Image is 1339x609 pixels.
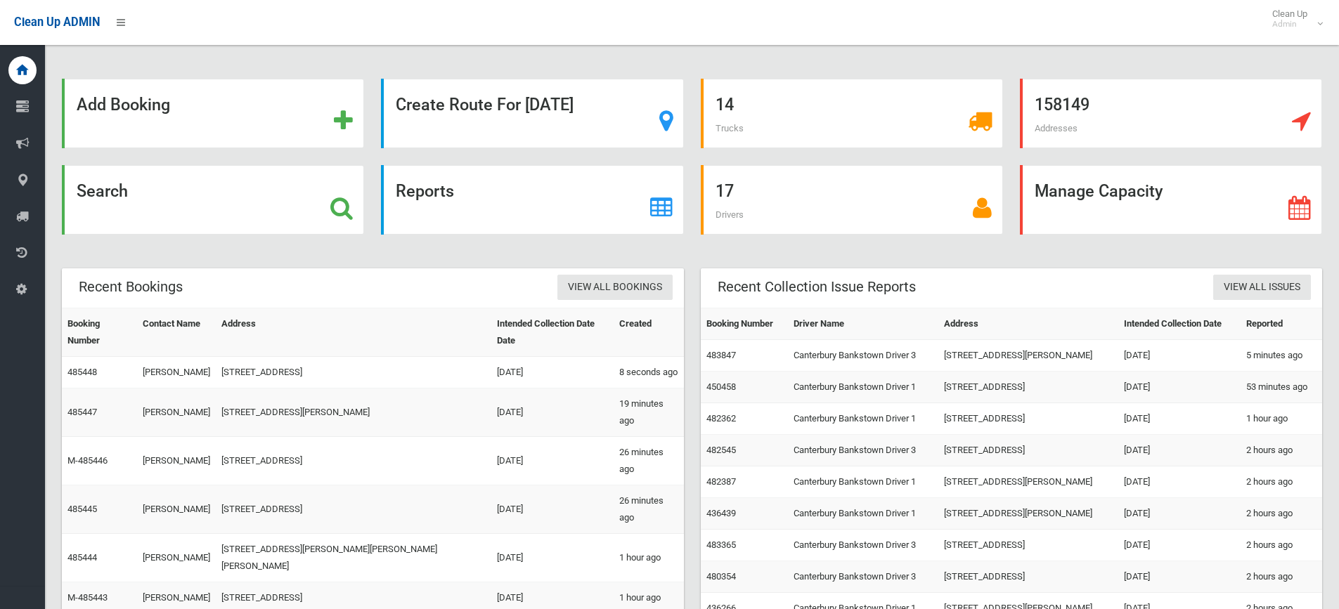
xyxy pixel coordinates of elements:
[1118,466,1241,498] td: [DATE]
[938,561,1118,593] td: [STREET_ADDRESS]
[137,357,216,388] td: [PERSON_NAME]
[1241,340,1322,372] td: 5 minutes ago
[716,123,744,133] span: Trucks
[938,372,1118,403] td: [STREET_ADDRESS]
[1118,308,1241,340] th: Intended Collection Date
[557,275,673,301] a: View All Bookings
[1213,275,1311,301] a: View All Issues
[1035,123,1078,133] span: Addresses
[77,95,170,114] strong: Add Booking
[1118,403,1241,435] td: [DATE]
[1241,498,1322,530] td: 2 hours ago
[938,435,1118,466] td: [STREET_ADDRESS]
[788,530,938,561] td: Canterbury Bankstown Driver 3
[62,165,364,235] a: Search
[706,381,736,392] a: 450458
[1241,372,1322,403] td: 53 minutes ago
[1020,79,1322,148] a: 158149 Addresses
[788,561,938,593] td: Canterbury Bankstown Driver 3
[491,534,614,582] td: [DATE]
[716,95,734,114] strong: 14
[1241,308,1322,340] th: Reported
[67,367,97,377] a: 485448
[1118,435,1241,466] td: [DATE]
[137,437,216,485] td: [PERSON_NAME]
[67,407,97,417] a: 485447
[137,308,216,357] th: Contact Name
[1272,19,1307,30] small: Admin
[938,308,1118,340] th: Address
[1118,498,1241,530] td: [DATE]
[1020,165,1322,235] a: Manage Capacity
[701,165,1003,235] a: 17 Drivers
[62,273,200,301] header: Recent Bookings
[614,388,684,437] td: 19 minutes ago
[706,476,736,487] a: 482387
[1118,530,1241,561] td: [DATE]
[706,445,736,455] a: 482545
[1118,561,1241,593] td: [DATE]
[14,15,100,29] span: Clean Up ADMIN
[706,350,736,360] a: 483847
[1265,8,1321,30] span: Clean Up
[491,485,614,534] td: [DATE]
[216,437,492,485] td: [STREET_ADDRESS]
[614,437,684,485] td: 26 minutes ago
[716,181,734,201] strong: 17
[938,530,1118,561] td: [STREET_ADDRESS]
[67,552,97,563] a: 485444
[1035,95,1089,114] strong: 158149
[1241,403,1322,435] td: 1 hour ago
[938,403,1118,435] td: [STREET_ADDRESS]
[216,485,492,534] td: [STREET_ADDRESS]
[1118,340,1241,372] td: [DATE]
[62,79,364,148] a: Add Booking
[67,504,97,514] a: 485445
[614,308,684,357] th: Created
[216,534,492,582] td: [STREET_ADDRESS][PERSON_NAME][PERSON_NAME][PERSON_NAME]
[1118,372,1241,403] td: [DATE]
[137,534,216,582] td: [PERSON_NAME]
[1241,435,1322,466] td: 2 hours ago
[216,357,492,388] td: [STREET_ADDRESS]
[706,413,736,424] a: 482362
[67,592,108,603] a: M-485443
[1241,530,1322,561] td: 2 hours ago
[1241,561,1322,593] td: 2 hours ago
[938,466,1118,498] td: [STREET_ADDRESS][PERSON_NAME]
[788,466,938,498] td: Canterbury Bankstown Driver 1
[706,571,736,582] a: 480354
[381,79,683,148] a: Create Route For [DATE]
[77,181,128,201] strong: Search
[788,403,938,435] td: Canterbury Bankstown Driver 1
[788,340,938,372] td: Canterbury Bankstown Driver 3
[381,165,683,235] a: Reports
[788,498,938,530] td: Canterbury Bankstown Driver 1
[216,388,492,437] td: [STREET_ADDRESS][PERSON_NAME]
[491,388,614,437] td: [DATE]
[614,485,684,534] td: 26 minutes ago
[716,209,744,220] span: Drivers
[137,485,216,534] td: [PERSON_NAME]
[1241,466,1322,498] td: 2 hours ago
[1035,181,1163,201] strong: Manage Capacity
[491,357,614,388] td: [DATE]
[706,539,736,550] a: 483365
[614,357,684,388] td: 8 seconds ago
[701,273,933,301] header: Recent Collection Issue Reports
[701,79,1003,148] a: 14 Trucks
[62,308,137,357] th: Booking Number
[137,388,216,437] td: [PERSON_NAME]
[491,308,614,357] th: Intended Collection Date Date
[396,95,574,114] strong: Create Route For [DATE]
[614,534,684,582] td: 1 hour ago
[788,372,938,403] td: Canterbury Bankstown Driver 1
[706,508,736,518] a: 436439
[67,455,108,466] a: M-485446
[396,181,454,201] strong: Reports
[788,435,938,466] td: Canterbury Bankstown Driver 3
[491,437,614,485] td: [DATE]
[216,308,492,357] th: Address
[788,308,938,340] th: Driver Name
[938,498,1118,530] td: [STREET_ADDRESS][PERSON_NAME]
